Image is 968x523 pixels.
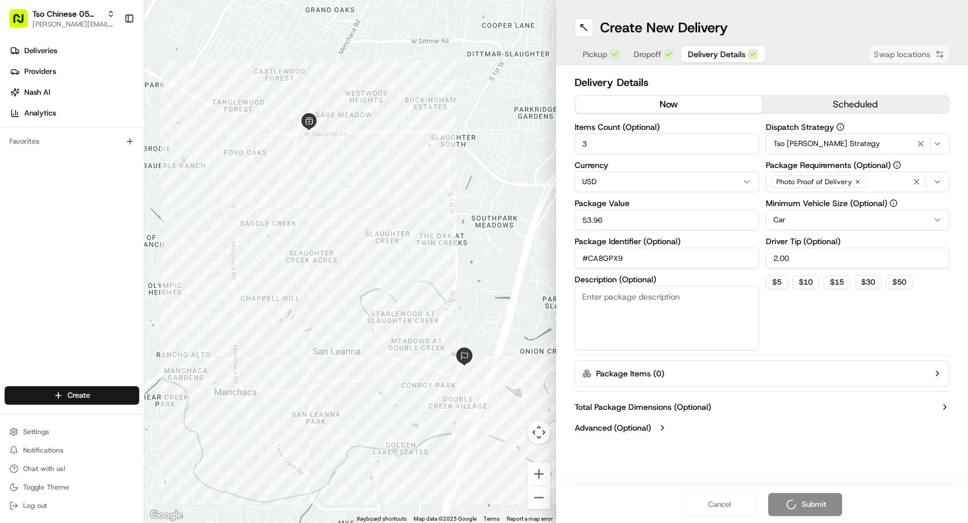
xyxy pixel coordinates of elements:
img: 1736555255976-a54dd68f-1ca7-489b-9aae-adbdc363a1c4 [12,110,32,131]
input: Enter package value [575,210,759,230]
img: Google [147,508,185,523]
span: Chat with us! [23,464,65,473]
span: API Documentation [109,167,185,179]
span: Analytics [24,108,56,118]
button: Tso Chinese 05 [PERSON_NAME] [32,8,102,20]
div: Start new chat [39,110,189,122]
button: Chat with us! [5,461,139,477]
input: Enter driver tip amount [766,248,950,268]
button: Advanced (Optional) [575,422,950,434]
button: $15 [824,275,850,289]
button: Photo Proof of Delivery [766,171,950,192]
h1: Create New Delivery [600,18,728,37]
input: Enter number of items [575,133,759,154]
p: Welcome 👋 [12,46,210,65]
button: Log out [5,498,139,514]
label: Description (Optional) [575,275,759,283]
button: Start new chat [196,114,210,128]
button: Notifications [5,442,139,458]
label: Currency [575,161,759,169]
button: [PERSON_NAME][EMAIL_ADDRESS][DOMAIN_NAME] [32,20,115,29]
button: Total Package Dimensions (Optional) [575,401,950,413]
button: Zoom in [527,462,550,485]
button: $50 [886,275,913,289]
span: Tso [PERSON_NAME] Strategy [773,139,880,149]
span: Pickup [583,48,607,60]
span: Delivery Details [688,48,746,60]
div: We're available if you need us! [39,122,146,131]
a: Open this area in Google Maps (opens a new window) [147,508,185,523]
button: Keyboard shortcuts [357,515,407,523]
label: Driver Tip (Optional) [766,237,950,245]
button: Settings [5,424,139,440]
button: $30 [855,275,881,289]
input: Clear [30,74,191,87]
button: $10 [792,275,819,289]
button: now [575,96,762,113]
span: Log out [23,501,47,510]
div: 💻 [98,169,107,178]
input: Enter package identifier [575,248,759,268]
h2: Delivery Details [575,74,950,91]
span: Settings [23,427,49,436]
a: Analytics [5,104,144,122]
span: Pylon [115,196,140,204]
span: Nash AI [24,87,50,98]
a: Deliveries [5,42,144,60]
button: Zoom out [527,486,550,509]
button: Toggle Theme [5,479,139,495]
button: scheduled [762,96,950,113]
label: Total Package Dimensions (Optional) [575,401,711,413]
a: Terms [483,515,500,522]
a: Report a map error [507,515,553,522]
button: Package Items (0) [575,360,950,387]
button: Create [5,386,139,405]
a: 💻API Documentation [93,163,190,184]
button: Minimum Vehicle Size (Optional) [889,199,898,207]
button: Tso Chinese 05 [PERSON_NAME][PERSON_NAME][EMAIL_ADDRESS][DOMAIN_NAME] [5,5,120,32]
label: Package Requirements (Optional) [766,161,950,169]
button: Tso [PERSON_NAME] Strategy [766,133,950,154]
a: Powered byPylon [81,195,140,204]
span: Toggle Theme [23,483,69,492]
span: Map data ©2025 Google [414,515,476,522]
span: Create [68,390,90,401]
label: Package Value [575,199,759,207]
span: Photo Proof of Delivery [776,177,852,186]
span: Notifications [23,446,64,455]
button: Package Requirements (Optional) [893,161,901,169]
label: Minimum Vehicle Size (Optional) [766,199,950,207]
label: Dispatch Strategy [766,123,950,131]
span: Providers [24,66,56,77]
button: Map camera controls [527,421,550,444]
span: Deliveries [24,46,57,56]
label: Package Items ( 0 ) [596,368,664,379]
label: Package Identifier (Optional) [575,237,759,245]
a: 📗Knowledge Base [7,163,93,184]
img: Nash [12,12,35,35]
div: 📗 [12,169,21,178]
span: Dropoff [634,48,661,60]
span: Knowledge Base [23,167,88,179]
button: Dispatch Strategy [836,123,844,131]
label: Items Count (Optional) [575,123,759,131]
label: Advanced (Optional) [575,422,651,434]
a: Providers [5,62,144,81]
button: $5 [766,275,788,289]
div: Favorites [5,132,139,151]
a: Nash AI [5,83,144,102]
